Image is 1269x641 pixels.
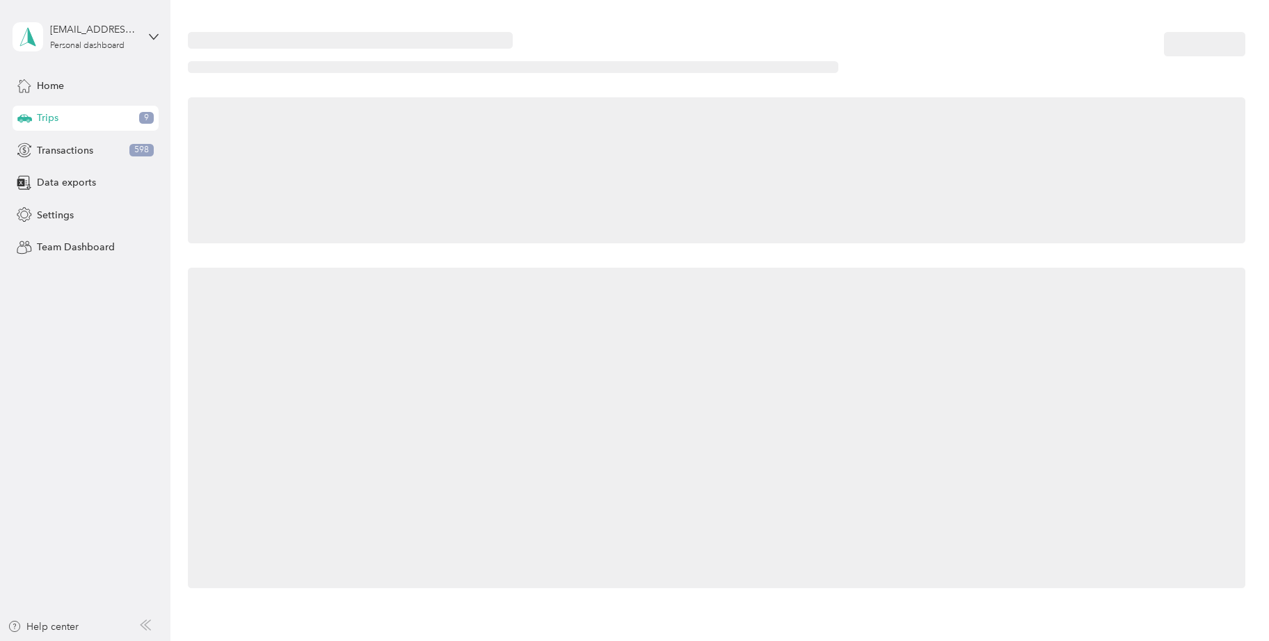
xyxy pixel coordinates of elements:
[129,144,154,156] span: 598
[50,42,125,50] div: Personal dashboard
[8,619,79,634] button: Help center
[50,22,137,37] div: [EMAIL_ADDRESS][DOMAIN_NAME]
[37,208,74,222] span: Settings
[37,111,58,125] span: Trips
[1191,563,1269,641] iframe: Everlance-gr Chat Button Frame
[37,240,115,254] span: Team Dashboard
[37,79,64,93] span: Home
[37,175,96,190] span: Data exports
[37,143,93,158] span: Transactions
[139,112,154,124] span: 9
